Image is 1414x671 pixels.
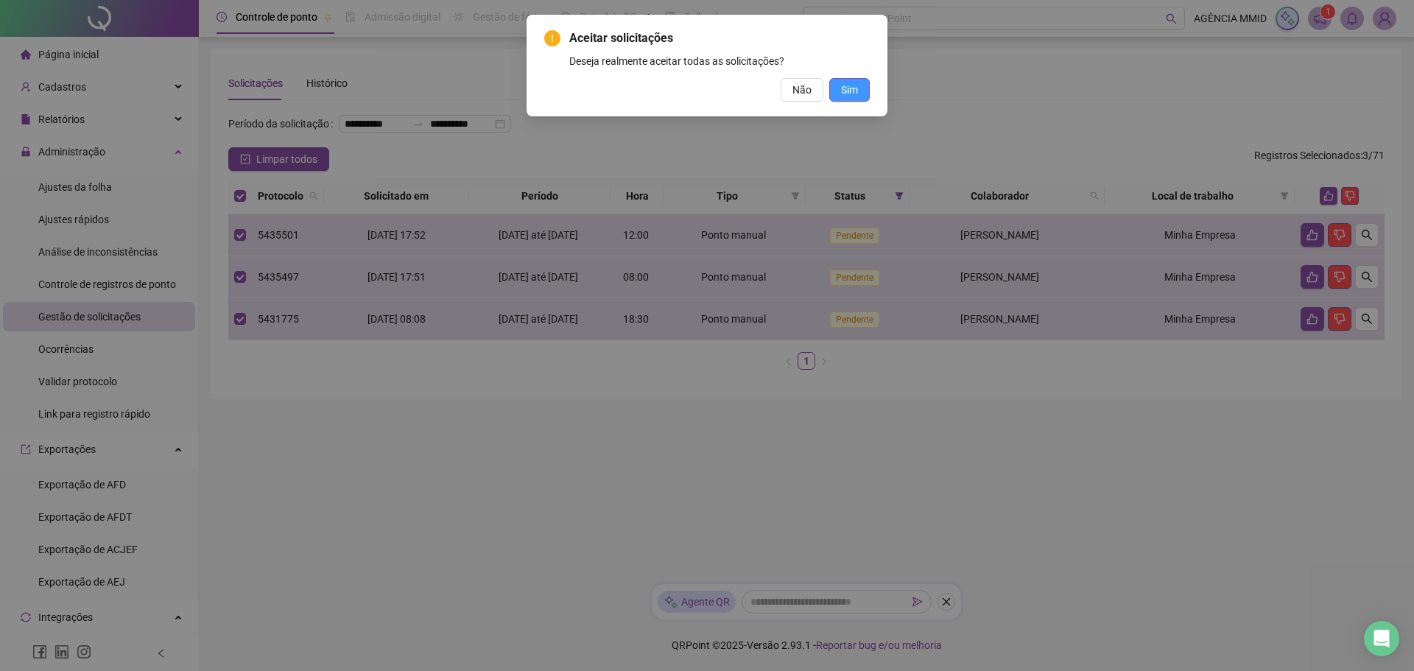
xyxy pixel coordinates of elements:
button: Sim [829,78,870,102]
div: Open Intercom Messenger [1364,621,1399,656]
span: Sim [841,82,858,98]
span: Não [792,82,812,98]
button: Não [781,78,823,102]
span: Aceitar solicitações [569,29,870,47]
span: exclamation-circle [544,30,560,46]
div: Deseja realmente aceitar todas as solicitações? [569,53,870,69]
